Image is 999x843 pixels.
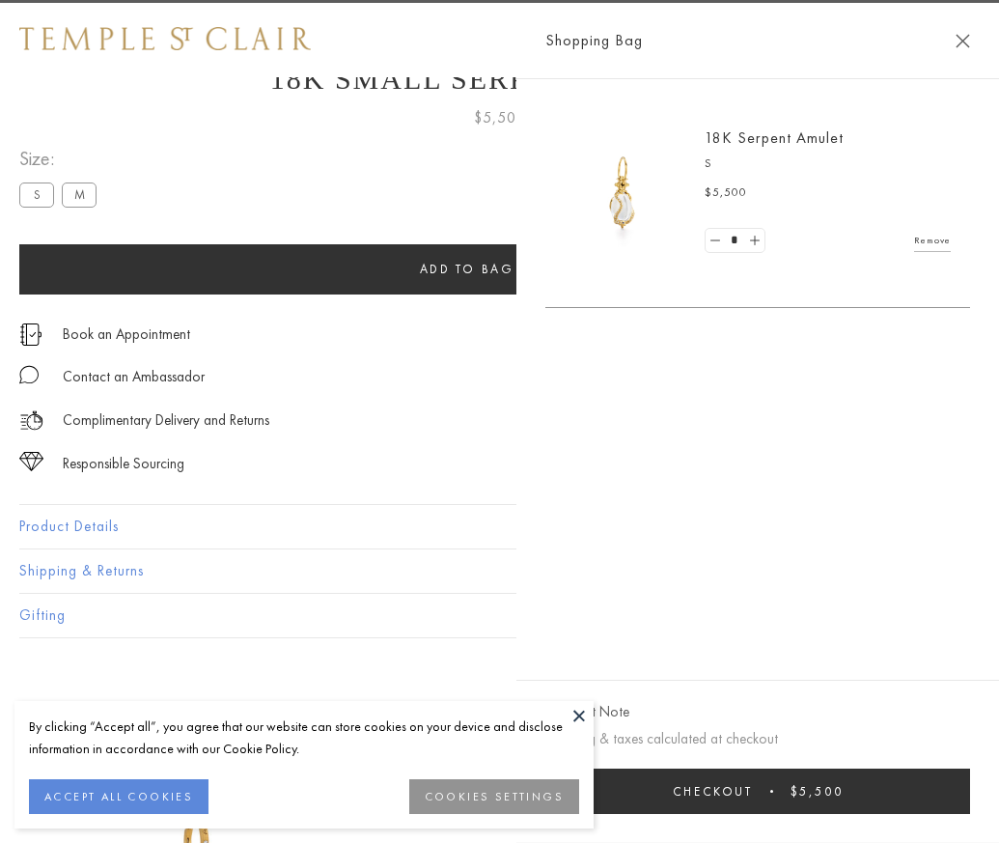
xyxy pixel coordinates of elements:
[19,63,980,96] h1: 18K Small Serpent Amulet
[705,155,951,174] p: S
[19,323,42,346] img: icon_appointment.svg
[706,229,725,253] a: Set quantity to 0
[956,34,970,48] button: Close Shopping Bag
[63,323,190,345] a: Book an Appointment
[62,183,97,207] label: M
[19,365,39,384] img: MessageIcon-01_2.svg
[474,105,526,130] span: $5,500
[63,408,269,433] p: Complimentary Delivery and Returns
[19,27,311,50] img: Temple St. Clair
[705,183,747,203] span: $5,500
[744,229,763,253] a: Set quantity to 2
[19,549,980,593] button: Shipping & Returns
[409,779,579,814] button: COOKIES SETTINGS
[565,135,680,251] img: P51836-E11SERPPV
[545,28,643,53] span: Shopping Bag
[19,183,54,207] label: S
[19,594,980,637] button: Gifting
[63,365,205,389] div: Contact an Ambassador
[19,244,914,295] button: Add to bag
[19,452,43,471] img: icon_sourcing.svg
[545,727,970,751] p: Shipping & taxes calculated at checkout
[19,505,980,548] button: Product Details
[29,779,208,814] button: ACCEPT ALL COOKIES
[791,783,844,800] span: $5,500
[19,408,43,433] img: icon_delivery.svg
[29,716,579,760] div: By clicking “Accept all”, you agree that our website can store cookies on your device and disclos...
[914,230,951,251] a: Remove
[545,700,629,724] button: Add Gift Note
[673,783,753,800] span: Checkout
[19,143,104,175] span: Size:
[705,127,844,148] a: 18K Serpent Amulet
[63,452,184,476] div: Responsible Sourcing
[420,261,514,277] span: Add to bag
[545,769,970,814] button: Checkout $5,500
